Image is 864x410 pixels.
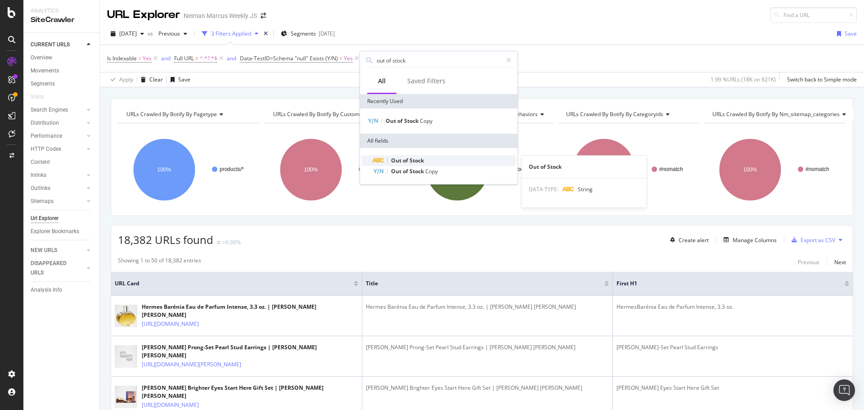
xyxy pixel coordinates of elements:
[31,79,93,89] a: Segments
[31,105,84,115] a: Search Engines
[31,131,84,141] a: Performance
[31,214,93,223] a: Url Explorer
[31,40,70,50] div: CURRENT URLS
[167,72,190,87] button: Save
[798,257,819,267] button: Previous
[119,76,133,83] div: Apply
[31,285,62,295] div: Analysis Info
[161,54,171,62] div: and
[174,54,194,62] span: Full URL
[366,343,609,351] div: [PERSON_NAME] Prong-Set Pearl Stud Earrings | [PERSON_NAME] [PERSON_NAME]
[161,54,171,63] button: and
[366,279,591,288] span: Title
[137,72,163,87] button: Clear
[115,302,137,330] img: main image
[360,134,517,148] div: All fields
[107,27,148,41] button: [DATE]
[31,66,93,76] a: Movements
[834,258,846,266] div: Next
[31,144,84,154] a: HTTP Codes
[403,157,409,164] span: of
[126,110,217,118] span: URLs Crawled By Botify By pagetype
[119,30,137,37] span: 2025 Sep. 8th
[220,166,244,172] text: products/*
[118,257,201,267] div: Showing 1 to 50 of 18,382 entries
[115,342,137,371] img: main image
[142,320,199,329] a: [URL][DOMAIN_NAME]
[704,131,845,209] svg: A chart.
[271,107,399,122] h4: URLs Crawled By Botify By custom_holiday
[31,158,93,167] a: Content
[31,227,79,236] div: Explorer Bookmarks
[616,343,849,351] div: [PERSON_NAME]-Set Pearl Stud Earrings
[31,171,46,180] div: Inlinks
[273,110,380,118] span: URLs Crawled By Botify By custom_holiday
[227,54,236,62] div: and
[31,197,54,206] div: Sitemaps
[155,27,191,41] button: Previous
[31,184,84,193] a: Outlinks
[720,234,777,245] button: Manage Columns
[425,167,438,175] span: Copy
[265,131,405,209] svg: A chart.
[711,107,853,122] h4: URLs Crawled By Botify By nm_sitemap_categories
[733,236,777,244] div: Manage Columns
[522,163,647,171] div: Out of Stock
[360,94,517,108] div: Recently Used
[217,241,220,244] img: Equal
[211,30,251,37] div: 3 Filters Applied
[31,246,84,255] a: NEW URLS
[366,303,609,311] div: Hermes Barénia Eau de Parfum Intense, 3.3 oz. | [PERSON_NAME] [PERSON_NAME]
[142,401,199,410] a: [URL][DOMAIN_NAME]
[222,239,241,246] div: +0.95%
[31,92,53,102] a: Visits
[404,117,420,125] span: Stock
[31,53,93,63] a: Overview
[184,11,257,20] div: Neiman Marcus Weekly JS
[344,52,353,65] span: Yes
[783,72,857,87] button: Switch back to Simple mode
[142,360,241,369] a: [URL][DOMAIN_NAME][PERSON_NAME]
[378,77,386,86] div: All
[403,167,409,175] span: of
[679,236,709,244] div: Create alert
[31,259,76,278] div: DISAPPEARED URLS
[566,110,663,118] span: URLs Crawled By Botify By categoryids
[31,259,84,278] a: DISAPPEARED URLS
[788,233,835,247] button: Export as CSV
[262,29,270,38] div: times
[743,167,757,173] text: 100%
[198,27,262,41] button: 3 Filters Applied
[833,379,855,401] div: Open Intercom Messenger
[31,227,93,236] a: Explorer Bookmarks
[711,76,776,83] div: 1.99 % URLs ( 18K on 921K )
[291,30,316,37] span: Segments
[319,30,335,37] div: [DATE]
[31,118,59,128] div: Distribution
[31,246,57,255] div: NEW URLS
[31,66,59,76] div: Movements
[115,279,351,288] span: URL Card
[616,279,831,288] span: First H1
[558,131,698,209] div: A chart.
[411,131,552,209] div: A chart.
[178,76,190,83] div: Save
[118,131,259,209] svg: A chart.
[564,107,692,122] h4: URLs Crawled By Botify By categoryids
[833,27,857,41] button: Save
[240,54,338,62] span: Data-TestID=Schema "null" Exists (Y/N)
[666,233,709,247] button: Create alert
[339,54,342,62] span: =
[125,107,252,122] h4: URLs Crawled By Botify By pagetype
[31,197,84,206] a: Sitemaps
[195,54,198,62] span: ≠
[31,15,92,25] div: SiteCrawler
[407,77,445,86] div: Saved Filters
[138,54,141,62] span: =
[787,76,857,83] div: Switch back to Simple mode
[391,167,403,175] span: Out
[31,40,84,50] a: CURRENT URLS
